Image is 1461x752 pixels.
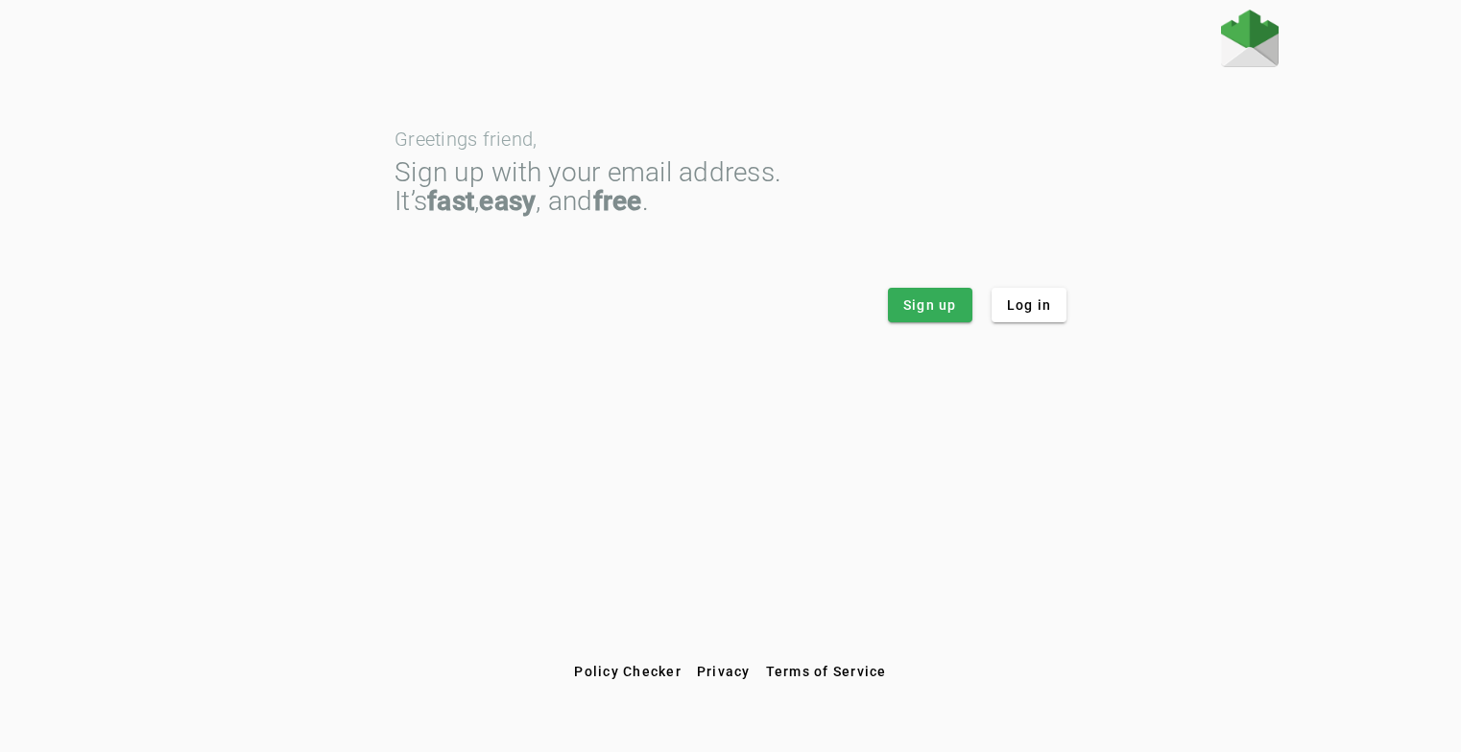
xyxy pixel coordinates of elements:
button: Privacy [689,654,758,689]
strong: fast [427,185,474,217]
button: Log in [992,288,1067,322]
span: Policy Checker [574,664,682,679]
span: Log in [1007,295,1052,315]
button: Policy Checker [566,654,689,689]
div: Greetings friend, [395,129,1066,149]
img: Fraudmarc Logo [1221,10,1279,67]
button: Sign up [888,288,972,322]
span: Terms of Service [766,664,887,679]
strong: free [593,185,642,217]
button: Terms of Service [758,654,895,689]
span: Privacy [697,664,751,679]
span: Sign up [903,295,957,315]
strong: easy [479,185,536,217]
div: Sign up with your email address. It’s , , and . [395,158,1066,216]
